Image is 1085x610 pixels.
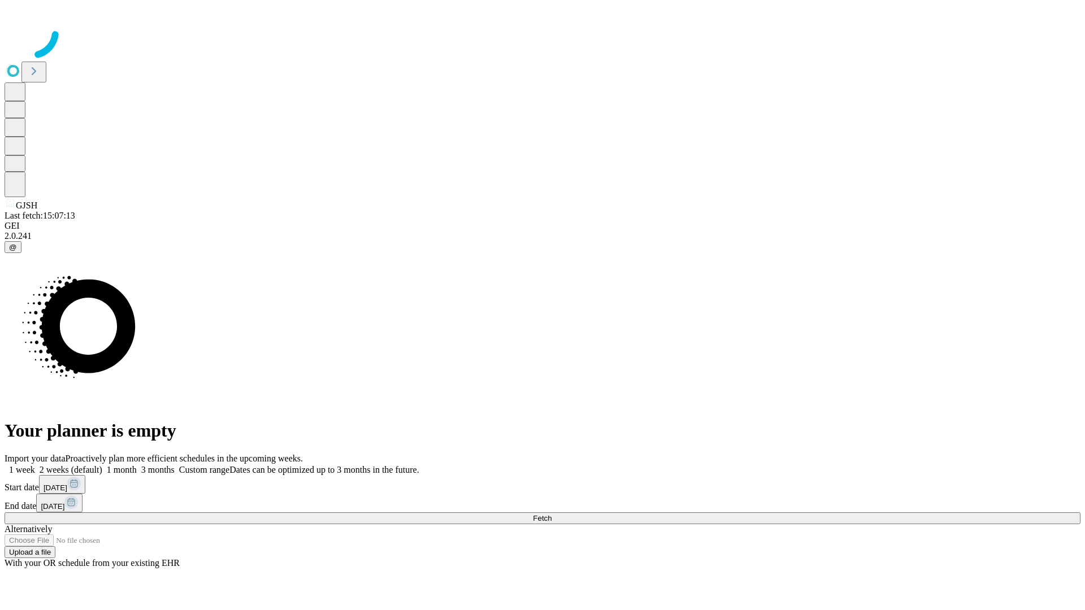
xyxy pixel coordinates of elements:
[5,475,1080,494] div: Start date
[5,512,1080,524] button: Fetch
[39,475,85,494] button: [DATE]
[5,454,66,463] span: Import your data
[36,494,83,512] button: [DATE]
[5,420,1080,441] h1: Your planner is empty
[9,465,35,474] span: 1 week
[5,211,75,220] span: Last fetch: 15:07:13
[40,465,102,474] span: 2 weeks (default)
[5,221,1080,231] div: GEI
[5,494,1080,512] div: End date
[179,465,229,474] span: Custom range
[5,546,55,558] button: Upload a file
[16,201,37,210] span: GJSH
[9,243,17,251] span: @
[107,465,137,474] span: 1 month
[5,231,1080,241] div: 2.0.241
[41,502,64,511] span: [DATE]
[229,465,419,474] span: Dates can be optimized up to 3 months in the future.
[5,558,180,568] span: With your OR schedule from your existing EHR
[5,524,52,534] span: Alternatively
[44,483,67,492] span: [DATE]
[5,241,21,253] button: @
[141,465,175,474] span: 3 months
[533,514,552,522] span: Fetch
[66,454,303,463] span: Proactively plan more efficient schedules in the upcoming weeks.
